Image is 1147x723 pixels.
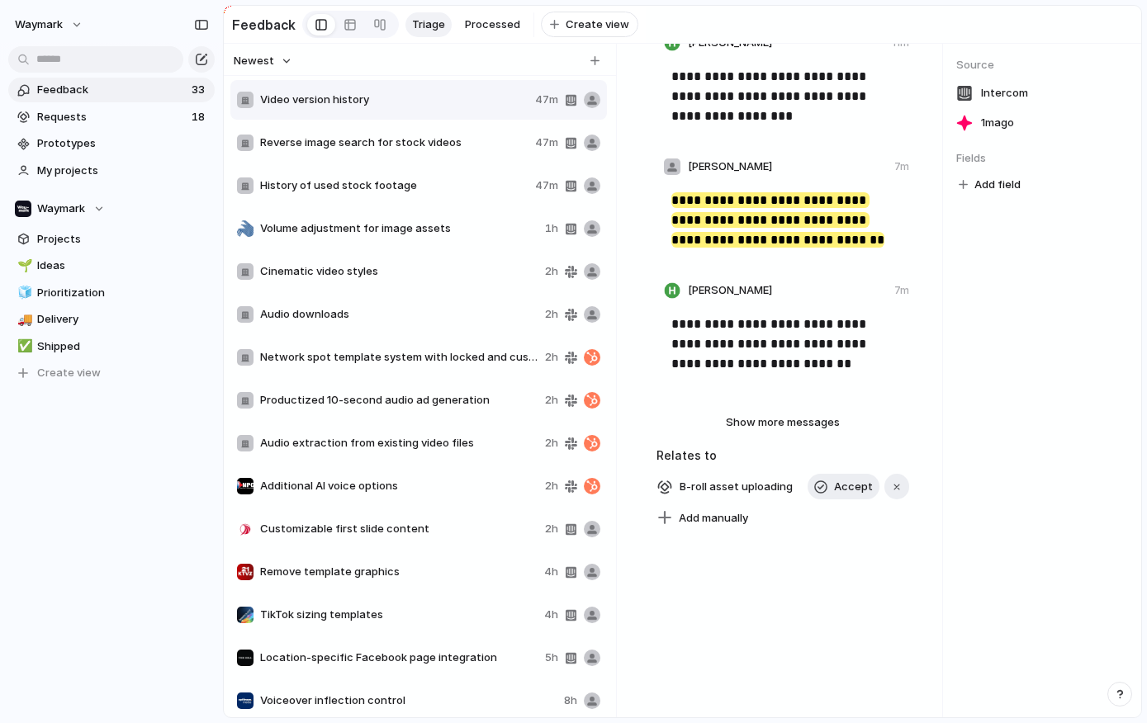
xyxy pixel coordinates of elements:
[260,564,538,580] span: Remove template graphics
[834,479,873,495] span: Accept
[956,174,1023,196] button: Add field
[651,507,755,530] button: Add manually
[260,478,538,494] span: Additional AI voice options
[726,414,840,431] span: Show more messages
[405,12,452,37] a: Triage
[675,475,798,499] span: B-roll asset uploading
[8,158,215,183] a: My projects
[17,257,29,276] div: 🌱
[37,82,187,98] span: Feedback
[894,159,909,174] div: 7m
[541,12,638,38] button: Create view
[37,201,85,217] span: Waymark
[535,135,558,151] span: 47m
[412,17,445,33] span: Triage
[8,105,215,130] a: Requests18
[656,447,910,464] h3: Relates to
[545,435,558,451] span: 2h
[544,564,558,580] span: 4h
[37,231,209,248] span: Projects
[545,392,558,409] span: 2h
[37,311,209,328] span: Delivery
[974,177,1021,193] span: Add field
[458,12,527,37] a: Processed
[8,131,215,156] a: Prototypes
[8,281,215,305] a: 🧊Prioritization
[15,338,31,355] button: ✅
[260,177,528,194] span: History of used stock footage
[37,285,209,301] span: Prioritization
[260,263,538,280] span: Cinematic video styles
[566,17,629,33] span: Create view
[535,92,558,108] span: 47m
[981,115,1014,131] span: 1m ago
[260,435,538,451] span: Audio extraction from existing video files
[545,478,558,494] span: 2h
[956,57,1128,73] span: Source
[260,521,538,537] span: Customizable first slide content
[260,349,538,366] span: Network spot template system with locked and customizable segments
[679,510,748,527] span: Add manually
[192,109,208,125] span: 18
[260,306,538,323] span: Audio downloads
[545,220,558,237] span: 1h
[688,158,772,175] span: [PERSON_NAME]
[17,310,29,329] div: 🚚
[981,85,1028,102] span: Intercom
[37,258,209,274] span: Ideas
[37,109,187,125] span: Requests
[260,92,528,108] span: Video version history
[7,12,92,38] button: Waymark
[684,412,882,433] button: Show more messages
[8,307,215,332] a: 🚚Delivery
[545,521,558,537] span: 2h
[234,53,274,69] span: Newest
[535,177,558,194] span: 47m
[688,282,772,299] span: [PERSON_NAME]
[192,82,208,98] span: 33
[260,392,538,409] span: Productized 10-second audio ad generation
[260,650,538,666] span: Location-specific Facebook page integration
[17,337,29,356] div: ✅
[8,196,215,221] button: Waymark
[545,650,558,666] span: 5h
[808,474,879,500] button: Accept
[37,365,101,381] span: Create view
[545,306,558,323] span: 2h
[894,283,909,298] div: 7m
[37,163,209,179] span: My projects
[8,361,215,385] button: Create view
[37,135,209,152] span: Prototypes
[465,17,520,33] span: Processed
[260,607,538,623] span: TikTok sizing templates
[545,349,558,366] span: 2h
[15,285,31,301] button: 🧊
[232,15,296,35] h2: Feedback
[15,311,31,328] button: 🚚
[17,283,29,302] div: 🧊
[545,263,558,280] span: 2h
[956,150,1128,167] span: Fields
[8,78,215,102] a: Feedback33
[260,135,528,151] span: Reverse image search for stock videos
[956,82,1128,105] a: Intercom
[8,334,215,359] a: ✅Shipped
[564,692,577,709] span: 8h
[231,50,295,72] button: Newest
[8,253,215,278] a: 🌱Ideas
[15,258,31,274] button: 🌱
[260,220,538,237] span: Volume adjustment for image assets
[37,338,209,355] span: Shipped
[260,692,557,709] span: Voiceover inflection control
[15,17,63,33] span: Waymark
[544,607,558,623] span: 4h
[8,227,215,252] a: Projects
